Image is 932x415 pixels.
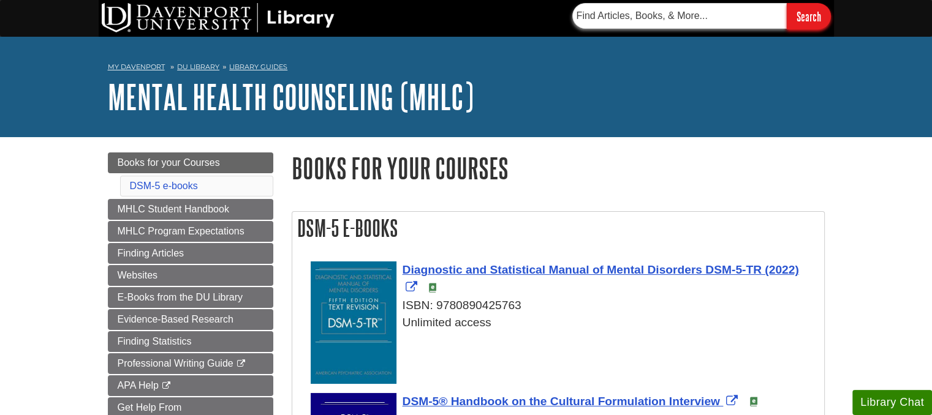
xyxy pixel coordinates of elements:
a: Finding Articles [108,243,273,264]
a: My Davenport [108,62,165,72]
i: This link opens in a new window [236,360,246,368]
span: Finding Articles [118,248,184,258]
a: Professional Writing Guide [108,353,273,374]
span: Professional Writing Guide [118,358,233,368]
img: e-Book [428,283,438,293]
a: MHLC Student Handbook [108,199,273,220]
span: MHLC Program Expectations [118,226,244,236]
a: Mental Health Counseling (MHLC) [108,78,474,116]
a: Books for your Courses [108,152,273,173]
span: MHLC Student Handbook [118,204,229,214]
span: E-Books from the DU Library [118,292,243,302]
span: Books for your Courses [118,157,220,168]
input: Search [787,3,831,29]
span: APA Help [118,380,159,391]
h1: Books for your Courses [292,152,825,184]
a: Library Guides [229,62,287,71]
a: MHLC Program Expectations [108,221,273,242]
nav: breadcrumb [108,59,825,78]
span: Evidence-Based Research [118,314,233,324]
a: Websites [108,265,273,286]
img: Cover Art [311,261,396,384]
a: Link opens in new window [403,263,799,294]
i: This link opens in a new window [161,382,172,390]
span: Websites [118,270,158,280]
a: Link opens in new window [403,395,741,408]
span: Diagnostic and Statistical Manual of Mental Disorders DSM-5-TR (2022) [403,263,799,276]
a: Finding Statistics [108,331,273,352]
div: Unlimited access [311,314,818,332]
a: DU Library [177,62,219,71]
a: DSM-5 e-books [130,181,198,191]
form: Searches DU Library's articles, books, and more [572,3,831,29]
img: e-Book [749,397,759,406]
span: DSM-5® Handbook on the Cultural Formulation Interview [403,395,720,408]
input: Find Articles, Books, & More... [572,3,787,29]
button: Library Chat [852,390,932,415]
a: E-Books from the DU Library [108,287,273,308]
h2: DSM-5 e-books [292,212,824,244]
span: Finding Statistics [118,336,192,346]
a: APA Help [108,375,273,396]
div: ISBN: 9780890425763 [311,297,818,315]
img: DU Library [102,3,335,32]
a: Evidence-Based Research [108,309,273,330]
